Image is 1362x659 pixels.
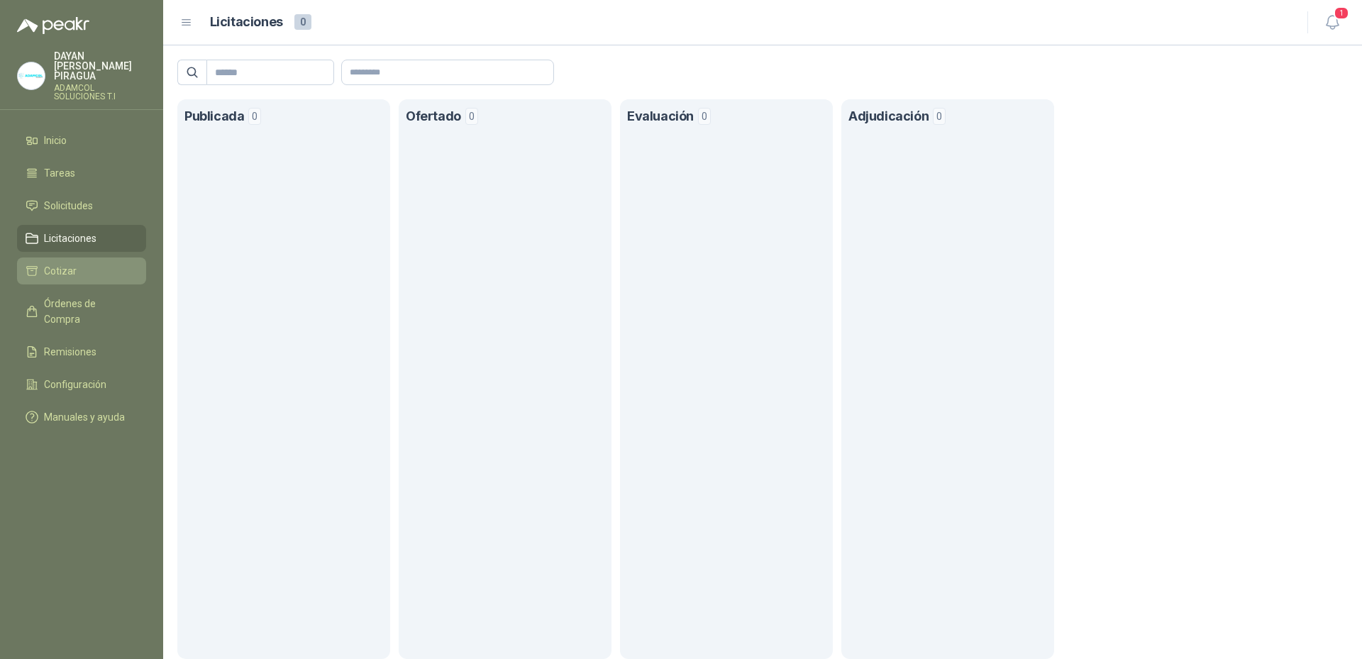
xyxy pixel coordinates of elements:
a: Licitaciones [17,225,146,252]
h1: Ofertado [406,106,461,127]
span: Configuración [44,377,106,392]
span: Órdenes de Compra [44,296,133,327]
span: Licitaciones [44,231,96,246]
span: 0 [248,108,261,125]
a: Cotizar [17,257,146,284]
span: Solicitudes [44,198,93,214]
span: 0 [698,108,711,125]
img: Company Logo [18,62,45,89]
span: Remisiones [44,344,96,360]
span: 1 [1334,6,1349,20]
h1: Evaluación [627,106,694,127]
h1: Publicada [184,106,244,127]
span: 0 [933,108,946,125]
span: 0 [465,108,478,125]
p: DAYAN [PERSON_NAME] PIRAGUA [54,51,146,81]
a: Tareas [17,160,146,187]
a: Órdenes de Compra [17,290,146,333]
span: Manuales y ayuda [44,409,125,425]
span: Tareas [44,165,75,181]
a: Solicitudes [17,192,146,219]
a: Inicio [17,127,146,154]
img: Logo peakr [17,17,89,34]
a: Configuración [17,371,146,398]
h1: Adjudicación [848,106,929,127]
h1: Licitaciones [210,12,283,33]
a: Remisiones [17,338,146,365]
a: Manuales y ayuda [17,404,146,431]
button: 1 [1319,10,1345,35]
span: Cotizar [44,263,77,279]
span: Inicio [44,133,67,148]
span: 0 [294,14,311,30]
p: ADAMCOL SOLUCIONES T.I [54,84,146,101]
